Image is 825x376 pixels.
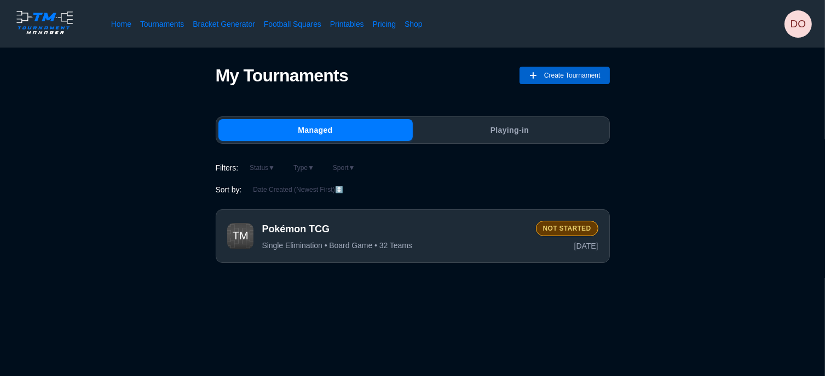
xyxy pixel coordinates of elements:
[111,19,131,30] a: Home
[544,67,601,84] span: Create Tournament
[227,223,253,249] img: Tournament
[405,19,423,30] a: Shop
[216,162,239,173] span: Filters:
[784,10,812,38] div: daniel oldham
[216,184,242,195] span: Sort by:
[243,161,282,174] button: Status▼
[536,221,598,236] div: Not Started
[413,119,607,141] button: Playing-in
[218,119,413,141] button: Managed
[262,240,412,250] span: Single Elimination • Board Game • 32 Teams
[326,161,362,174] button: Sport▼
[13,9,76,36] img: logo.ffa97a18e3bf2c7d.png
[520,67,610,84] button: Create Tournament
[262,222,527,236] span: Pokémon TCG
[286,161,321,174] button: Type▼
[264,19,321,30] a: Football Squares
[246,183,350,196] button: Date Created (Newest First)↕️
[216,65,348,86] h1: My Tournaments
[574,240,598,251] span: [DATE]
[216,209,610,263] button: TournamentPokémon TCGSingle Elimination • Board Game • 32 TeamsNot Started[DATE]
[330,19,364,30] a: Printables
[140,19,184,30] a: Tournaments
[784,10,812,38] button: DO
[193,19,255,30] a: Bracket Generator
[373,19,396,30] a: Pricing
